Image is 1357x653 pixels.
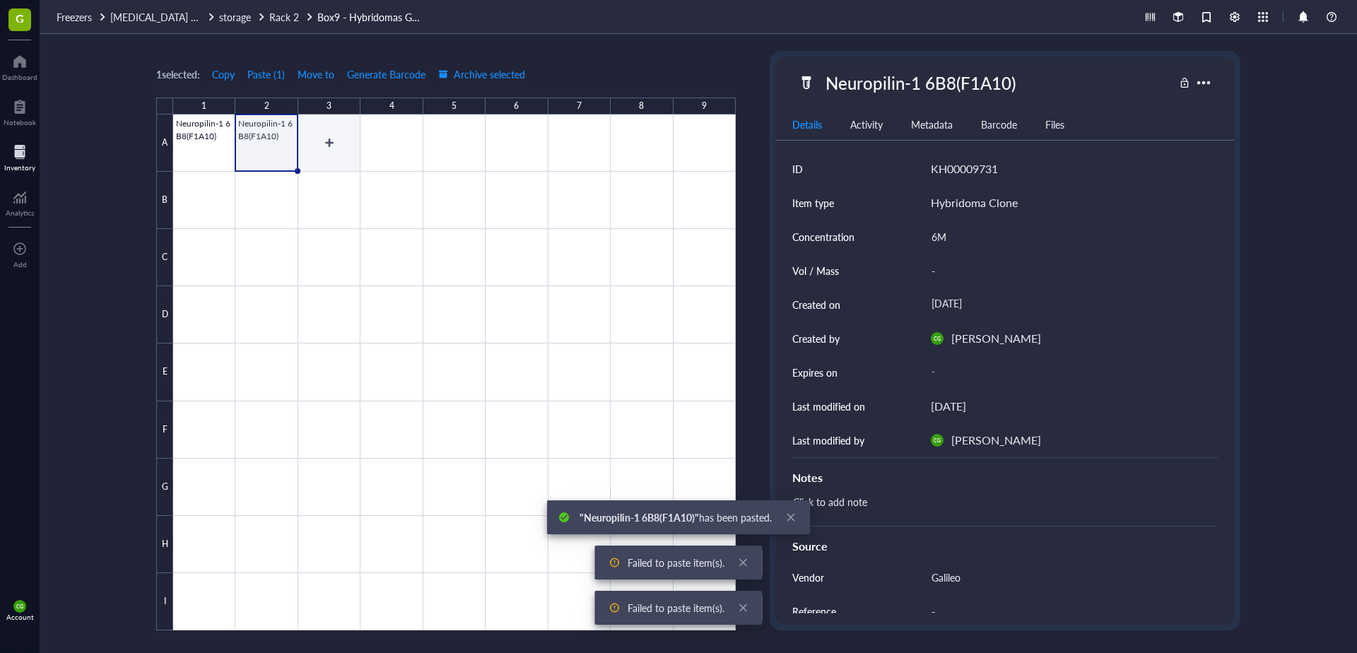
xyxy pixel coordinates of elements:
[156,459,173,516] div: G
[931,397,966,416] div: [DATE]
[792,195,834,211] div: Item type
[792,117,822,132] div: Details
[212,69,235,80] span: Copy
[792,570,824,585] div: Vendor
[156,229,173,286] div: C
[911,117,953,132] div: Metadata
[317,9,423,25] a: Box9 - Hybridomas Galileo
[4,141,35,172] a: Inventory
[4,95,36,127] a: Notebook
[264,97,269,115] div: 2
[6,613,34,621] div: Account
[792,538,1218,555] div: Source
[156,114,173,172] div: A
[792,399,865,414] div: Last modified on
[2,73,37,81] div: Dashboard
[580,510,699,524] b: "Neuropilin-1 6B8(F1A10)"
[110,9,216,25] a: [MEDICAL_DATA] Galileo
[792,229,854,245] div: Concentration
[4,163,35,172] div: Inventory
[389,97,394,115] div: 4
[931,160,998,178] div: KH00009731
[156,343,173,401] div: E
[156,573,173,630] div: I
[628,600,724,616] div: Failed to paste item(s).
[269,10,299,24] span: Rack 2
[156,286,173,343] div: D
[702,97,707,115] div: 9
[925,360,1212,385] div: -
[156,172,173,229] div: B
[934,336,941,342] span: CG
[792,433,864,448] div: Last modified by
[156,516,173,573] div: H
[850,117,883,132] div: Activity
[4,118,36,127] div: Notebook
[819,68,1022,98] div: Neuropilin-1 6B8(F1A10)
[739,603,748,613] span: close
[514,97,519,115] div: 6
[298,69,334,80] span: Move to
[639,97,644,115] div: 8
[110,10,220,24] span: [MEDICAL_DATA] Galileo
[739,558,748,567] span: close
[438,69,525,80] span: Archive selected
[57,10,92,24] span: Freezers
[347,69,425,80] span: Generate Barcode
[792,604,836,619] div: Reference
[792,469,1218,486] div: Notes
[156,401,173,459] div: F
[981,117,1017,132] div: Barcode
[201,97,206,115] div: 1
[736,555,751,570] a: Close
[6,208,34,217] div: Analytics
[925,222,1212,252] div: 6M
[951,329,1041,348] div: [PERSON_NAME]
[346,63,426,86] button: Generate Barcode
[13,260,27,269] div: Add
[925,563,1212,592] div: Galileo
[219,9,315,25] a: storageRack 2
[6,186,34,217] a: Analytics
[16,604,23,610] span: CG
[57,9,107,25] a: Freezers
[211,63,235,86] button: Copy
[792,365,838,380] div: Expires on
[297,63,335,86] button: Move to
[951,431,1041,449] div: [PERSON_NAME]
[792,331,840,346] div: Created by
[783,510,799,525] a: Close
[2,50,37,81] a: Dashboard
[16,9,24,27] span: G
[327,97,331,115] div: 3
[219,10,251,24] span: storage
[437,63,526,86] button: Archive selected
[792,263,839,278] div: Vol / Mass
[736,600,751,616] a: Close
[792,161,803,177] div: ID
[934,437,941,444] span: CG
[247,63,286,86] button: Paste (1)
[628,555,724,570] div: Failed to paste item(s).
[452,97,457,115] div: 5
[787,492,1212,526] div: Click to add note
[156,66,200,82] div: 1 selected:
[925,256,1212,286] div: -
[1045,117,1064,132] div: Files
[925,596,1212,626] div: -
[580,510,772,524] span: has been pasted.
[925,292,1212,317] div: [DATE]
[792,297,840,312] div: Created on
[786,512,796,522] span: close
[577,97,582,115] div: 7
[931,194,1018,212] div: Hybridoma Clone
